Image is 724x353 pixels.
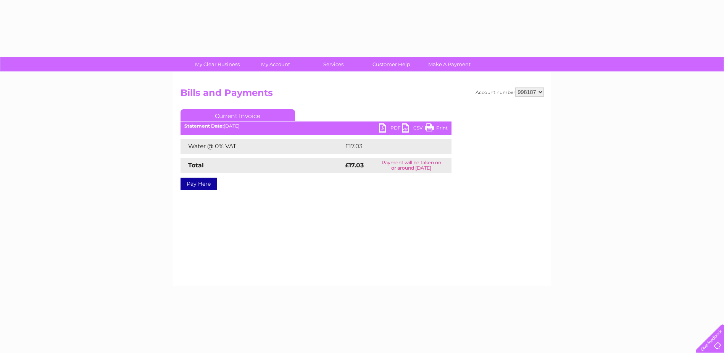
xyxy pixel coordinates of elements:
a: Services [302,57,365,71]
td: £17.03 [343,139,435,154]
strong: £17.03 [345,162,364,169]
a: CSV [402,123,425,134]
strong: Total [188,162,204,169]
td: Water @ 0% VAT [181,139,343,154]
h2: Bills and Payments [181,87,544,102]
a: My Account [244,57,307,71]
b: Statement Date: [184,123,224,129]
a: My Clear Business [186,57,249,71]
div: [DATE] [181,123,451,129]
td: Payment will be taken on or around [DATE] [371,158,451,173]
a: Print [425,123,448,134]
div: Account number [476,87,544,97]
a: Current Invoice [181,109,295,121]
a: Pay Here [181,178,217,190]
a: Make A Payment [418,57,481,71]
a: Customer Help [360,57,423,71]
a: PDF [379,123,402,134]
